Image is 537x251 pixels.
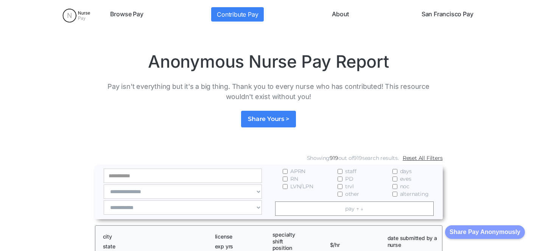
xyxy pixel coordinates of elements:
a: San Francisco Pay [419,7,476,22]
input: staff [338,169,342,174]
input: eves [392,177,397,181]
span: 919 [330,155,338,161]
span: 919 [353,155,362,161]
h1: license [215,233,266,240]
span: eves [400,175,411,183]
a: Contribute Pay [211,7,264,22]
span: APRN [290,167,305,175]
a: Browse Pay [107,7,146,22]
span: RN [290,175,298,183]
h1: specialty [272,231,323,238]
p: Pay isn't everything but it's a big thing. Thank you to every nurse who has contributed! This res... [95,81,443,102]
h1: shift [272,238,323,245]
span: days [400,167,412,175]
a: pay ↑ ↓ [275,201,434,216]
span: trvl [345,183,354,190]
span: PD [345,175,353,183]
span: alternating [400,190,429,198]
input: other [338,192,342,197]
input: noc [392,184,397,189]
input: trvl [338,184,342,189]
input: PD [338,177,342,181]
a: About [329,7,352,22]
input: APRN [283,169,288,174]
span: LVN/LPN [290,183,313,190]
h1: Anonymous Nurse Pay Report [95,51,443,72]
h1: $/hr [330,235,381,248]
button: Share Pay Anonymously [445,225,525,239]
input: days [392,169,397,174]
input: RN [283,177,288,181]
form: Email Form [95,152,443,219]
a: Share Yours > [241,111,296,127]
a: Reset All Filters [403,154,443,162]
input: alternating [392,192,397,197]
span: noc [400,183,409,190]
span: staff [345,167,356,175]
div: Showing out of search results. [307,154,399,162]
h1: state [103,243,208,250]
span: other [345,190,359,198]
h1: date submitted by a nurse [388,235,438,248]
h1: city [103,233,208,240]
input: LVN/LPN [283,184,288,189]
h1: exp yrs [215,243,266,250]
